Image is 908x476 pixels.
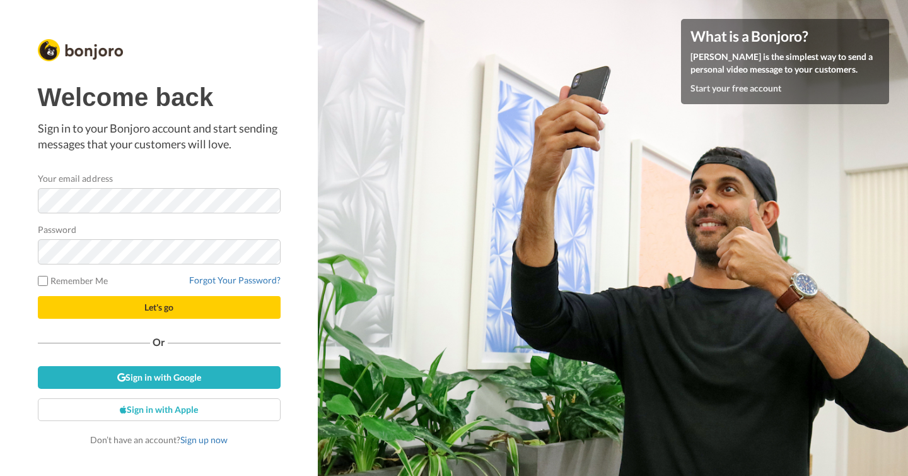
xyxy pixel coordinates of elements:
[690,28,880,44] h4: What is a Bonjoro?
[144,302,173,312] span: Let's go
[38,121,281,153] p: Sign in to your Bonjoro account and start sending messages that your customers will love.
[90,434,228,445] span: Don’t have an account?
[189,275,281,285] a: Forgot Your Password?
[38,223,77,236] label: Password
[690,83,781,93] a: Start your free account
[38,276,48,286] input: Remember Me
[38,274,108,287] label: Remember Me
[38,398,281,421] a: Sign in with Apple
[150,338,168,347] span: Or
[690,51,880,76] p: [PERSON_NAME] is the simplest way to send a personal video message to your customers.
[38,83,281,111] h1: Welcome back
[38,172,113,185] label: Your email address
[180,434,228,445] a: Sign up now
[38,296,281,319] button: Let's go
[38,366,281,389] a: Sign in with Google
